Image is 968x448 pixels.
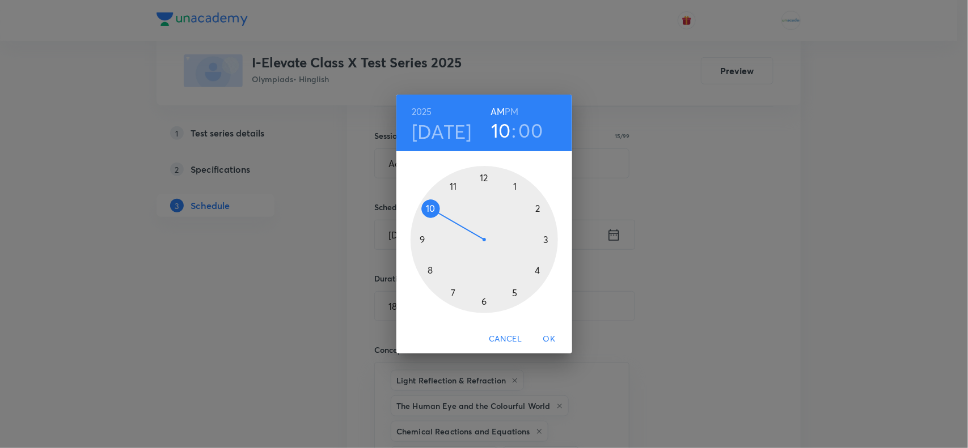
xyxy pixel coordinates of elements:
button: AM [491,104,505,120]
button: [DATE] [412,120,472,143]
button: PM [505,104,518,120]
span: OK [536,332,563,346]
button: 00 [519,118,543,142]
h3: : [512,118,516,142]
button: Cancel [484,328,526,349]
span: Cancel [489,332,522,346]
button: 2025 [412,104,432,120]
button: OK [531,328,568,349]
button: 10 [491,118,511,142]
